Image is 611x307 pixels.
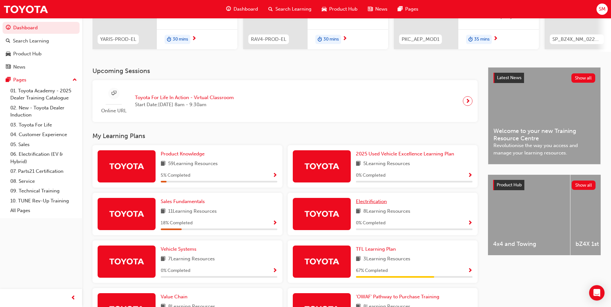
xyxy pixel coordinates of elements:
[3,48,80,60] a: Product Hub
[493,36,498,42] span: next-icon
[375,5,387,13] span: News
[493,73,595,83] a: Latest NewsShow all
[161,160,166,168] span: book-icon
[493,142,595,156] span: Revolutionise the way you access and manage your learning resources.
[356,198,389,205] a: Electrification
[111,89,116,98] span: sessionType_ONLINE_URL-icon
[98,107,130,115] span: Online URL
[13,50,42,58] div: Product Hub
[363,160,410,168] span: 5 Learning Resources
[161,255,166,263] span: book-icon
[135,94,234,101] span: Toyota For Life In Action - Virtual Classroom
[589,285,605,301] div: Open Intercom Messenger
[363,208,410,216] span: 8 Learning Resources
[161,198,207,205] a: Sales Fundamentals
[468,220,473,226] span: Show Progress
[8,196,80,206] a: 10. TUNE Rev-Up Training
[356,199,387,204] span: Electrification
[356,160,361,168] span: book-icon
[272,267,277,275] button: Show Progress
[468,173,473,179] span: Show Progress
[8,120,80,130] a: 03. Toyota For Life
[363,3,393,16] a: news-iconNews
[8,140,80,150] a: 05. Sales
[323,36,339,43] span: 30 mins
[272,172,277,180] button: Show Progress
[304,256,339,267] img: Trak
[3,74,80,86] button: Pages
[109,160,144,172] img: Trak
[135,101,234,108] span: Start Date: [DATE] 8am - 9:30am
[6,25,11,31] span: guage-icon
[318,35,322,44] span: duration-icon
[272,173,277,179] span: Show Progress
[161,293,190,301] a: Value Chain
[161,199,205,204] span: Sales Fundamentals
[161,246,196,252] span: Vehicle Systems
[342,36,347,42] span: next-icon
[13,63,25,71] div: News
[161,151,205,157] span: Product Knowledge
[356,172,386,179] span: 0 % Completed
[497,182,522,188] span: Product Hub
[8,149,80,166] a: 06. Electrification (EV & Hybrid)
[13,37,49,45] div: Search Learning
[304,208,339,219] img: Trak
[368,5,373,13] span: news-icon
[493,240,565,248] span: 4x4 and Towing
[161,150,207,158] a: Product Knowledge
[8,130,80,140] a: 04. Customer Experience
[468,35,473,44] span: duration-icon
[356,294,439,300] span: 'OWAF' Pathway to Purchase Training
[405,5,418,13] span: Pages
[398,5,403,13] span: pages-icon
[356,219,386,227] span: 0 % Completed
[488,67,601,164] a: Latest NewsShow allWelcome to your new Training Resource CentreRevolutionise the way you access a...
[493,180,596,190] a: Product HubShow all
[468,172,473,180] button: Show Progress
[356,246,396,252] span: TFL Learning Plan
[168,160,218,168] span: 59 Learning Resources
[192,36,196,42] span: next-icon
[161,172,190,179] span: 5 % Completed
[161,208,166,216] span: book-icon
[6,64,11,70] span: news-icon
[72,76,77,84] span: up-icon
[168,255,215,263] span: 7 Learning Resources
[6,51,11,57] span: car-icon
[98,85,473,117] a: Online URLToyota For Life In Action - Virtual ClassroomStart Date:[DATE] 8am - 9:30am
[272,219,277,227] button: Show Progress
[251,36,286,43] span: RAV4-PROD-EL
[268,5,273,13] span: search-icon
[356,255,361,263] span: book-icon
[161,267,190,274] span: 0 % Completed
[3,21,80,74] button: DashboardSearch LearningProduct HubNews
[3,35,80,47] a: Search Learning
[92,132,478,140] h3: My Learning Plans
[329,5,358,13] span: Product Hub
[356,208,361,216] span: book-icon
[263,3,317,16] a: search-iconSearch Learning
[8,206,80,216] a: All Pages
[8,166,80,176] a: 07. Parts21 Certification
[6,38,10,44] span: search-icon
[6,77,11,83] span: pages-icon
[363,255,410,263] span: 3 Learning Resources
[597,4,608,15] button: SM
[572,181,596,190] button: Show all
[599,5,606,13] span: SM
[356,267,388,274] span: 67 % Completed
[8,86,80,103] a: 01. Toyota Academy - 2025 Dealer Training Catalogue
[173,36,188,43] span: 30 mins
[3,61,80,73] a: News
[167,35,171,44] span: duration-icon
[468,267,473,275] button: Show Progress
[552,36,601,43] span: SP_BZ4X_NM_0224_EL01
[8,176,80,186] a: 08. Service
[468,268,473,274] span: Show Progress
[493,127,595,142] span: Welcome to your new Training Resource Centre
[497,75,521,80] span: Latest News
[161,294,187,300] span: Value Chain
[109,256,144,267] img: Trak
[71,294,76,302] span: prev-icon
